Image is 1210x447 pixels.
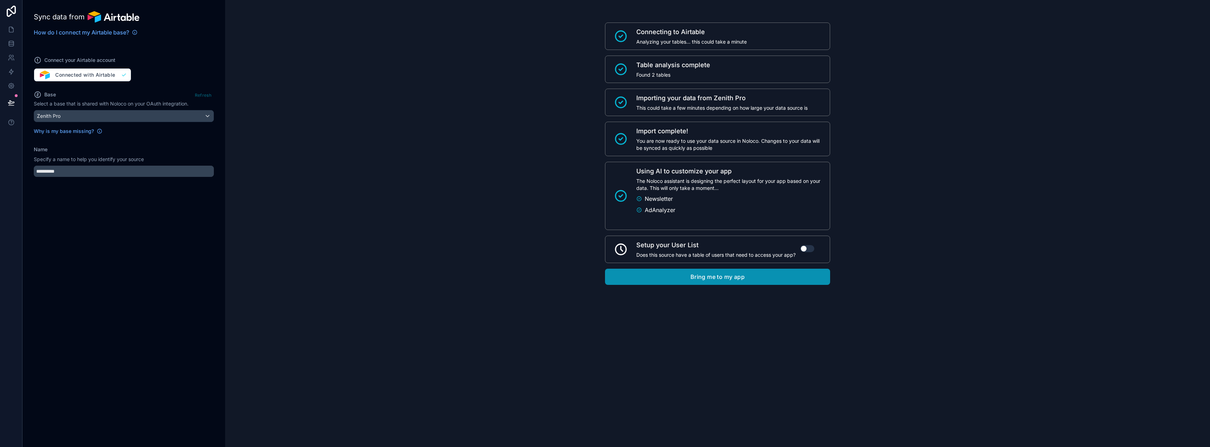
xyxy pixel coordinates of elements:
span: Zenith Pro [37,113,60,120]
span: Why is my base missing? [34,128,94,135]
span: Import complete! [636,126,826,136]
span: Table analysis complete [636,60,710,70]
span: You are now ready to use your data source in Noloco. Changes to your data will be synced as quick... [636,138,826,152]
label: Name [34,146,47,153]
button: Bring me to my app [605,269,830,285]
p: Specify a name to help you identify your source [34,156,214,163]
span: This could take a few minutes depending on how large your data source is [636,104,808,111]
span: Connecting to Airtable [636,27,747,37]
span: Setup your User List [636,240,796,250]
span: Sync data from [34,12,85,22]
span: Analyzing your tables... this could take a minute [636,38,747,45]
span: Connect your Airtable account [44,57,115,64]
span: Importing your data from Zenith Pro [636,93,808,103]
span: Using AI to customize your app [636,166,826,176]
span: Newsletter [645,194,673,203]
button: Zenith Pro [34,110,214,122]
span: The Noloco assistant is designing the perfect layout for your app based on your data. This will o... [636,178,826,192]
span: How do I connect my Airtable base? [34,28,129,37]
span: Found 2 tables [636,71,710,78]
img: Airtable logo [88,11,139,23]
a: How do I connect my Airtable base? [34,28,138,37]
span: Does this source have a table of users that need to access your app? [636,251,796,258]
a: Why is my base missing? [34,128,102,135]
p: Select a base that is shared with Noloco on your OAuth integration. [34,100,214,107]
span: AdAnalyzer [645,206,675,214]
span: Base [44,91,56,98]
